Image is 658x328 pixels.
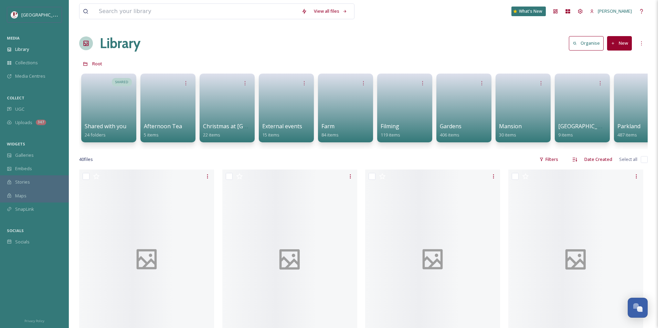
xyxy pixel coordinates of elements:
[310,4,351,18] a: View all files
[79,70,138,142] a: SHAREDShared with you24 folders
[499,123,522,138] a: Mansion30 items
[321,132,339,138] span: 84 items
[598,8,632,14] span: [PERSON_NAME]
[628,298,648,318] button: Open Chat
[15,179,30,185] span: Stories
[15,152,34,158] span: Galleries
[607,36,632,50] button: New
[15,73,45,79] span: Media Centres
[511,7,546,16] a: What's New
[115,80,128,85] span: SHARED
[36,120,46,125] div: 347
[21,11,65,18] span: [GEOGRAPHIC_DATA]
[15,206,34,212] span: SnapLink
[92,59,102,68] a: Root
[203,122,293,130] span: Christmas at [GEOGRAPHIC_DATA]
[617,123,640,138] a: Parkland487 items
[7,228,24,233] span: SOCIALS
[15,106,24,112] span: UGC
[499,122,522,130] span: Mansion
[15,46,29,53] span: Library
[92,61,102,67] span: Root
[15,165,32,172] span: Embeds
[440,132,459,138] span: 406 items
[586,4,635,18] a: [PERSON_NAME]
[262,122,302,130] span: External events
[321,123,339,138] a: Farm84 items
[499,132,516,138] span: 30 items
[262,132,279,138] span: 15 items
[85,122,126,130] span: Shared with you
[100,33,140,54] a: Library
[617,122,640,130] span: Parkland
[144,122,182,130] span: Afternoon Tea
[144,123,182,138] a: Afternoon Tea5 items
[617,132,637,138] span: 487 items
[262,123,302,138] a: External events15 items
[558,123,614,138] a: [GEOGRAPHIC_DATA]9 items
[381,123,400,138] a: Filming119 items
[203,123,293,138] a: Christmas at [GEOGRAPHIC_DATA]22 items
[24,316,44,325] a: Privacy Policy
[203,132,220,138] span: 22 items
[381,122,399,130] span: Filming
[569,36,604,50] button: Organise
[581,153,616,166] div: Date Created
[95,4,298,19] input: Search your library
[24,319,44,323] span: Privacy Policy
[440,122,461,130] span: Gardens
[79,156,93,163] span: 40 file s
[144,132,159,138] span: 5 items
[619,156,637,163] span: Select all
[381,132,400,138] span: 119 items
[440,123,461,138] a: Gardens406 items
[11,11,18,18] img: download%20(5).png
[7,35,20,41] span: MEDIA
[15,193,26,199] span: Maps
[7,141,25,146] span: WIDGETS
[558,122,614,130] span: [GEOGRAPHIC_DATA]
[15,59,38,66] span: Collections
[558,132,573,138] span: 9 items
[15,119,32,126] span: Uploads
[321,122,335,130] span: Farm
[7,95,24,100] span: COLLECT
[85,132,106,138] span: 24 folders
[15,239,30,245] span: Socials
[536,153,562,166] div: Filters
